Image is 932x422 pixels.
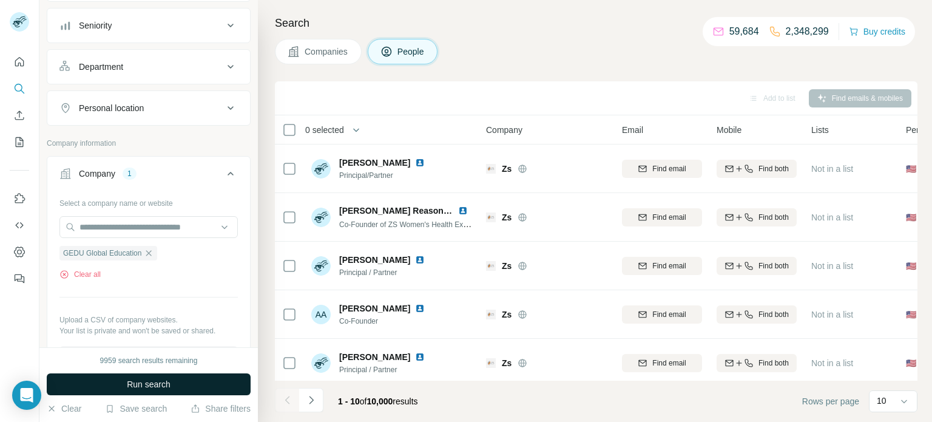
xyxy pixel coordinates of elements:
p: Company information [47,138,251,149]
span: Rows per page [802,395,859,407]
img: Avatar [311,256,331,276]
span: [PERSON_NAME] [339,254,410,266]
span: Find both [758,260,789,271]
button: Find both [717,305,797,324]
span: 🇺🇸 [906,260,916,272]
span: Co-Founder [339,316,430,327]
img: Avatar [311,208,331,227]
span: 1 - 10 [338,396,360,406]
span: Run search [127,378,171,390]
span: 🇺🇸 [906,357,916,369]
button: Clear all [59,269,101,280]
div: Open Intercom Messenger [12,381,41,410]
span: Find email [652,212,686,223]
img: LinkedIn logo [458,206,468,216]
span: Find email [652,358,686,369]
span: Find email [652,163,686,174]
button: Department [47,52,250,81]
button: Find both [717,257,797,275]
button: Use Surfe on LinkedIn [10,188,29,209]
button: Quick start [10,51,29,73]
span: Principal/Partner [339,170,430,181]
h4: Search [275,15,917,32]
span: Company [486,124,522,136]
p: 10 [877,395,886,407]
span: Zs [502,163,512,175]
button: Clear [47,403,81,415]
img: Logo of Zs [486,358,496,368]
span: Find both [758,309,789,320]
img: Logo of Zs [486,261,496,271]
span: Find email [652,260,686,271]
button: Use Surfe API [10,214,29,236]
span: [PERSON_NAME] [339,157,410,169]
span: Lists [811,124,829,136]
button: Find both [717,208,797,226]
span: [PERSON_NAME] Reasons, MBA [339,206,472,216]
button: Feedback [10,268,29,290]
button: Find email [622,208,702,226]
span: [PERSON_NAME] [339,351,410,363]
span: 10,000 [367,396,393,406]
span: GEDU Global Education [63,248,141,259]
span: 🇺🇸 [906,163,916,175]
span: Find both [758,212,789,223]
button: Seniority [47,11,250,40]
span: Zs [502,357,512,369]
button: Personal location [47,94,250,123]
img: Logo of Zs [486,310,496,319]
span: Mobile [717,124,741,136]
img: Logo of Zs [486,213,496,222]
div: Company [79,168,115,180]
div: Seniority [79,19,112,32]
div: Personal location [79,102,144,114]
button: Run search [47,373,251,395]
button: Find email [622,305,702,324]
span: Zs [502,260,512,272]
div: AA [311,305,331,324]
div: 1 [123,168,137,179]
span: [PERSON_NAME] [339,302,410,315]
button: Search [10,78,29,100]
img: Avatar [311,159,331,179]
span: Not in a list [811,164,853,174]
span: Companies [305,46,349,58]
div: Select a company name or website [59,193,238,209]
span: results [338,396,418,406]
p: Upload a CSV of company websites. [59,315,238,325]
span: Principal / Partner [339,267,430,278]
img: LinkedIn logo [415,352,425,362]
button: Share filters [191,403,251,415]
span: Not in a list [811,310,853,319]
span: 🇺🇸 [906,211,916,223]
span: Not in a list [811,213,853,222]
button: Find both [717,160,797,178]
span: Not in a list [811,358,853,368]
button: Enrich CSV [10,104,29,126]
span: People [397,46,425,58]
div: 9959 search results remaining [100,355,198,366]
span: of [360,396,367,406]
p: Your list is private and won't be saved or shared. [59,325,238,336]
img: LinkedIn logo [415,255,425,265]
span: Principal / Partner [339,364,430,375]
span: Email [622,124,643,136]
span: 0 selected [305,124,344,136]
span: Not in a list [811,261,853,271]
img: Avatar [311,353,331,373]
button: Buy credits [849,23,905,40]
div: Department [79,61,123,73]
button: Find email [622,257,702,275]
button: Navigate to next page [299,388,323,412]
button: Company1 [47,159,250,193]
button: Upload a list of companies [59,346,238,368]
button: My lists [10,131,29,153]
span: Zs [502,308,512,321]
button: Find email [622,160,702,178]
span: 🇺🇸 [906,308,916,321]
button: Find both [717,354,797,372]
span: Find email [652,309,686,320]
button: Find email [622,354,702,372]
span: Find both [758,358,789,369]
span: Zs [502,211,512,223]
